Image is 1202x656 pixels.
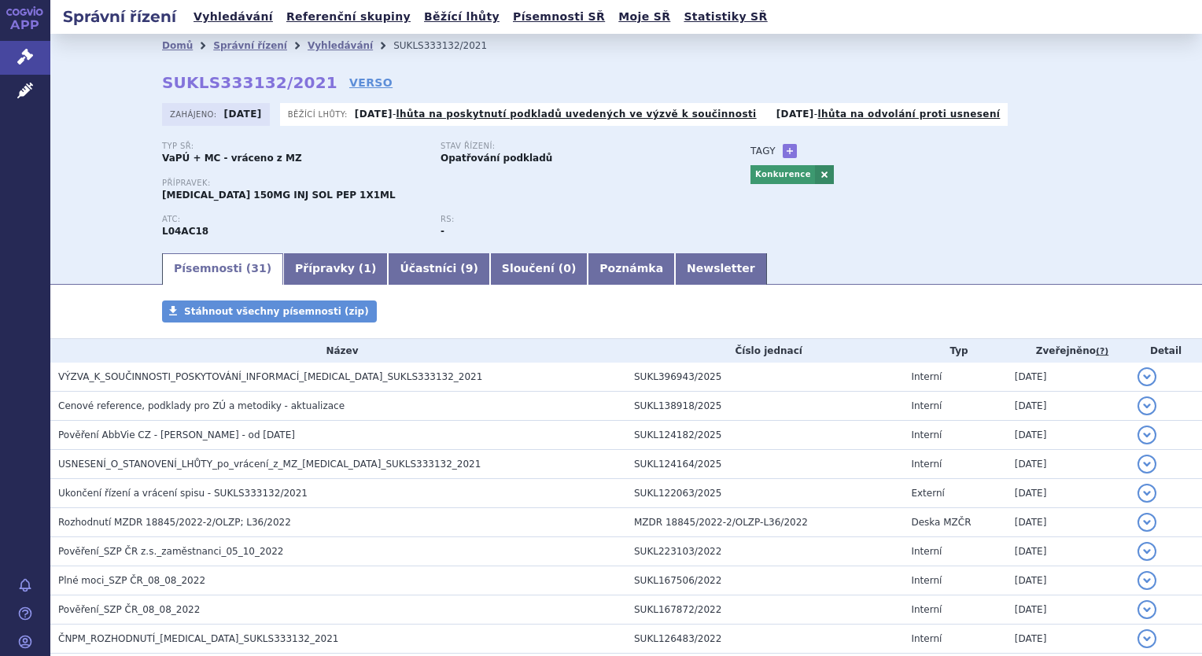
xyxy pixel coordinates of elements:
[1007,595,1130,625] td: [DATE]
[911,546,942,557] span: Interní
[282,6,415,28] a: Referenční skupiny
[508,6,610,28] a: Písemnosti SŘ
[170,108,219,120] span: Zahájeno:
[1007,625,1130,654] td: [DATE]
[679,6,772,28] a: Statistiky SŘ
[466,262,474,275] span: 9
[162,179,719,188] p: Přípravek:
[776,108,1001,120] p: -
[903,339,1006,363] th: Typ
[563,262,571,275] span: 0
[355,108,757,120] p: -
[58,400,345,411] span: Cenové reference, podklady pro ZÚ a metodiky - aktualizace
[162,73,337,92] strong: SUKLS333132/2021
[288,108,351,120] span: Běžící lhůty:
[283,253,388,285] a: Přípravky (1)
[349,75,393,90] a: VERSO
[783,144,797,158] a: +
[1007,339,1130,363] th: Zveřejněno
[1137,542,1156,561] button: detail
[162,215,425,224] p: ATC:
[750,142,776,160] h3: Tagy
[58,633,338,644] span: ČNPM_ROZHODNUTÍ_SKYRIZI_SUKLS333132_2021
[911,517,971,528] span: Deska MZČR
[626,450,903,479] td: SUKL124164/2025
[1137,629,1156,648] button: detail
[393,34,507,57] li: SUKLS333132/2021
[1007,392,1130,421] td: [DATE]
[363,262,371,275] span: 1
[626,479,903,508] td: SUKL122063/2025
[626,566,903,595] td: SUKL167506/2022
[1007,566,1130,595] td: [DATE]
[1137,484,1156,503] button: detail
[1137,513,1156,532] button: detail
[396,109,757,120] a: lhůta na poskytnutí podkladů uvedených ve výzvě k součinnosti
[626,595,903,625] td: SUKL167872/2022
[251,262,266,275] span: 31
[614,6,675,28] a: Moje SŘ
[1007,421,1130,450] td: [DATE]
[776,109,814,120] strong: [DATE]
[626,625,903,654] td: SUKL126483/2022
[162,253,283,285] a: Písemnosti (31)
[162,153,302,164] strong: VaPÚ + MC - vráceno z MZ
[750,165,815,184] a: Konkurence
[1130,339,1202,363] th: Detail
[189,6,278,28] a: Vyhledávání
[911,604,942,615] span: Interní
[58,459,481,470] span: USNESENÍ_O_STANOVENÍ_LHŮTY_po_vrácení_z_MZ_SKYRIZI_SUKLS333132_2021
[1137,571,1156,590] button: detail
[626,339,903,363] th: Číslo jednací
[1007,537,1130,566] td: [DATE]
[162,40,193,51] a: Domů
[58,488,308,499] span: Ukončení řízení a vrácení spisu - SUKLS333132/2021
[162,190,396,201] span: [MEDICAL_DATA] 150MG INJ SOL PEP 1X1ML
[490,253,588,285] a: Sloučení (0)
[1007,450,1130,479] td: [DATE]
[1137,600,1156,619] button: detail
[184,306,369,317] span: Stáhnout všechny písemnosti (zip)
[1007,363,1130,392] td: [DATE]
[50,339,626,363] th: Název
[588,253,675,285] a: Poznámka
[626,363,903,392] td: SUKL396943/2025
[911,459,942,470] span: Interní
[441,226,444,237] strong: -
[1137,367,1156,386] button: detail
[162,300,377,322] a: Stáhnout všechny písemnosti (zip)
[1007,508,1130,537] td: [DATE]
[1137,396,1156,415] button: detail
[1007,479,1130,508] td: [DATE]
[626,421,903,450] td: SUKL124182/2025
[50,6,189,28] h2: Správní řízení
[419,6,504,28] a: Běžící lhůty
[58,546,283,557] span: Pověření_SZP ČR z.s._zaměstnanci_05_10_2022
[441,215,703,224] p: RS:
[308,40,373,51] a: Vyhledávání
[1137,455,1156,474] button: detail
[388,253,489,285] a: Účastníci (9)
[441,142,703,151] p: Stav řízení:
[213,40,287,51] a: Správní řízení
[224,109,262,120] strong: [DATE]
[441,153,552,164] strong: Opatřování podkladů
[626,508,903,537] td: MZDR 18845/2022-2/OLZP-L36/2022
[162,226,208,237] strong: RISANKIZUMAB
[675,253,767,285] a: Newsletter
[58,575,205,586] span: Plné moci_SZP ČR_08_08_2022
[58,371,482,382] span: VÝZVA_K_SOUČINNOSTI_POSKYTOVÁNÍ_INFORMACÍ_SKYRIZI_SUKLS333132_2021
[1096,346,1108,357] abbr: (?)
[911,575,942,586] span: Interní
[911,371,942,382] span: Interní
[162,142,425,151] p: Typ SŘ:
[58,517,291,528] span: Rozhodnutí MZDR 18845/2022-2/OLZP; L36/2022
[355,109,393,120] strong: [DATE]
[58,429,295,440] span: Pověření AbbVie CZ - Purkertová - od 28.07.2024
[911,633,942,644] span: Interní
[817,109,1000,120] a: lhůta na odvolání proti usnesení
[1137,426,1156,444] button: detail
[626,392,903,421] td: SUKL138918/2025
[58,604,200,615] span: Pověření_SZP ČR_08_08_2022
[911,400,942,411] span: Interní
